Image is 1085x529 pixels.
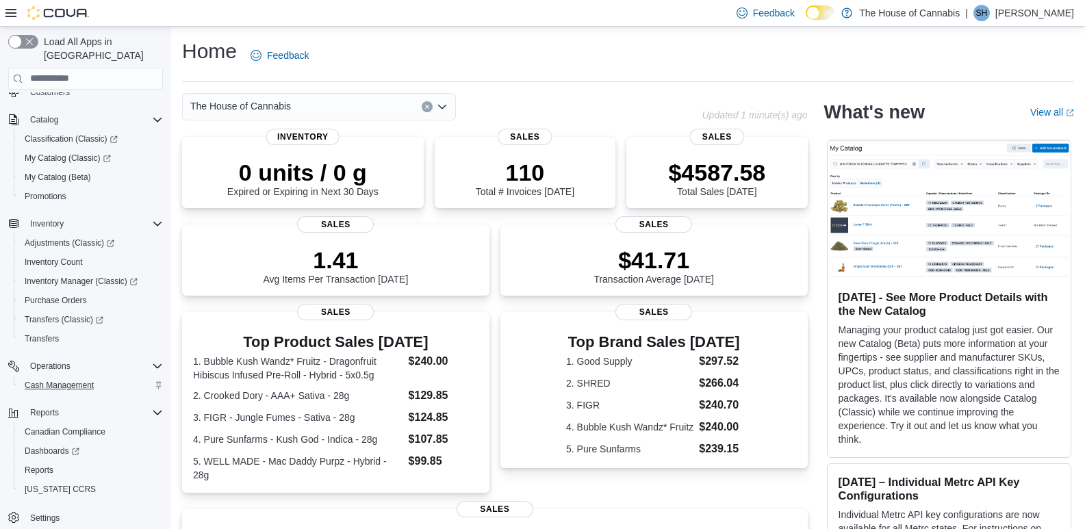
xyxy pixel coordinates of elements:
[19,273,143,289] a: Inventory Manager (Classic)
[824,101,925,123] h2: What's new
[25,112,64,128] button: Catalog
[566,354,693,368] dt: 1. Good Supply
[19,331,163,347] span: Transfers
[3,357,168,376] button: Operations
[1066,109,1074,117] svg: External link
[267,49,309,62] span: Feedback
[19,443,163,459] span: Dashboards
[409,387,478,404] dd: $129.85
[25,508,163,526] span: Settings
[3,507,168,527] button: Settings
[19,462,163,478] span: Reports
[25,216,163,232] span: Inventory
[699,419,741,435] dd: $240.00
[25,257,83,268] span: Inventory Count
[245,42,314,69] a: Feedback
[699,397,741,413] dd: $240.70
[409,453,478,469] dd: $99.85
[19,169,97,185] a: My Catalog (Beta)
[30,114,58,125] span: Catalog
[566,420,693,434] dt: 4. Bubble Kush Wandz* Fruitz
[193,334,478,350] h3: Top Product Sales [DATE]
[19,273,163,289] span: Inventory Manager (Classic)
[668,159,765,197] div: Total Sales [DATE]
[19,169,163,185] span: My Catalog (Beta)
[3,214,168,233] button: Inventory
[566,398,693,412] dt: 3. FIGR
[25,358,76,374] button: Operations
[297,304,374,320] span: Sales
[25,404,64,421] button: Reports
[973,5,990,21] div: Sam Hilchie
[476,159,574,186] p: 110
[25,133,118,144] span: Classification (Classic)
[30,87,70,98] span: Customers
[30,361,71,372] span: Operations
[19,424,111,440] a: Canadian Compliance
[25,380,94,391] span: Cash Management
[566,442,693,456] dt: 5. Pure Sunfarms
[193,433,403,446] dt: 4. Pure Sunfarms - Kush God - Indica - 28g
[14,168,168,187] button: My Catalog (Beta)
[409,409,478,426] dd: $124.85
[19,150,116,166] a: My Catalog (Classic)
[19,311,163,328] span: Transfers (Classic)
[965,5,968,21] p: |
[25,84,75,101] a: Customers
[19,188,163,205] span: Promotions
[27,6,89,20] img: Cova
[25,484,96,495] span: [US_STATE] CCRS
[25,83,163,101] span: Customers
[25,358,163,374] span: Operations
[14,129,168,149] a: Classification (Classic)
[3,82,168,102] button: Customers
[30,407,59,418] span: Reports
[25,237,114,248] span: Adjustments (Classic)
[25,276,138,287] span: Inventory Manager (Classic)
[19,188,72,205] a: Promotions
[193,411,403,424] dt: 3. FIGR - Jungle Fumes - Sativa - 28g
[25,426,105,437] span: Canadian Compliance
[193,389,403,402] dt: 2. Crooked Dory - AAA+ Sativa - 28g
[668,159,765,186] p: $4587.58
[995,5,1074,21] p: [PERSON_NAME]
[25,153,111,164] span: My Catalog (Classic)
[25,191,66,202] span: Promotions
[19,131,123,147] a: Classification (Classic)
[1030,107,1074,118] a: View allExternal link
[14,480,168,499] button: [US_STATE] CCRS
[476,159,574,197] div: Total # Invoices [DATE]
[19,377,99,393] a: Cash Management
[19,254,163,270] span: Inventory Count
[19,481,163,498] span: Washington CCRS
[14,233,168,253] a: Adjustments (Classic)
[30,513,60,524] span: Settings
[699,441,741,457] dd: $239.15
[437,101,448,112] button: Open list of options
[25,314,103,325] span: Transfers (Classic)
[839,323,1060,446] p: Managing your product catalog just got easier. Our new Catalog (Beta) puts more information at yo...
[25,172,91,183] span: My Catalog (Beta)
[266,129,340,145] span: Inventory
[193,454,403,482] dt: 5. WELL MADE - Mac Daddy Purpz - Hybrid - 28g
[615,304,692,320] span: Sales
[19,462,59,478] a: Reports
[19,235,120,251] a: Adjustments (Classic)
[182,38,237,65] h1: Home
[19,311,109,328] a: Transfers (Classic)
[615,216,692,233] span: Sales
[498,129,552,145] span: Sales
[227,159,379,197] div: Expired or Expiring in Next 30 Days
[25,446,79,456] span: Dashboards
[190,98,291,114] span: The House of Cannabis
[409,353,478,370] dd: $240.00
[593,246,714,274] p: $41.71
[30,218,64,229] span: Inventory
[3,110,168,129] button: Catalog
[19,235,163,251] span: Adjustments (Classic)
[19,292,92,309] a: Purchase Orders
[25,404,163,421] span: Reports
[839,290,1060,318] h3: [DATE] - See More Product Details with the New Catalog
[297,216,374,233] span: Sales
[19,424,163,440] span: Canadian Compliance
